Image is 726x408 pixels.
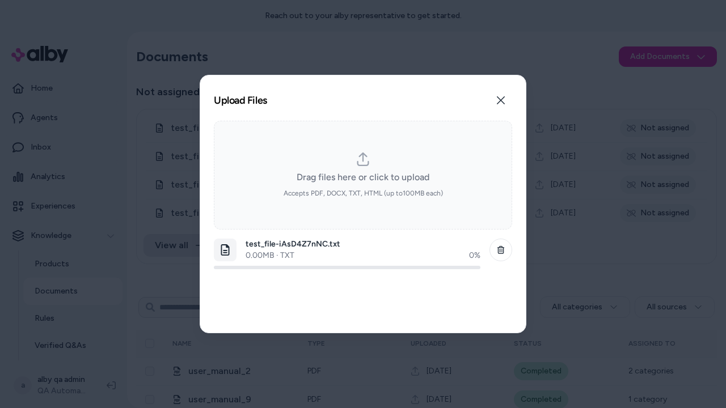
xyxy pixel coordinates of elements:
li: dropzone-file-list-item [214,234,512,274]
p: test_file-iAsD4Z7nNC.txt [246,239,480,250]
h2: Upload Files [214,95,267,105]
span: Drag files here or click to upload [297,171,429,184]
p: 0.00 MB · TXT [246,250,294,261]
div: dropzone [214,121,512,229]
ol: dropzone-file-list [214,234,512,319]
div: 0 % [469,250,480,261]
span: Accepts PDF, DOCX, TXT, HTML (up to 100 MB each) [284,189,443,198]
